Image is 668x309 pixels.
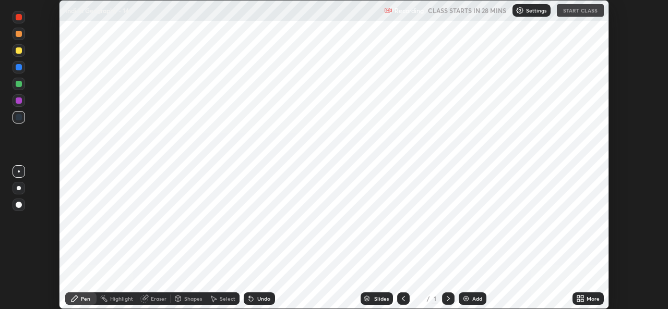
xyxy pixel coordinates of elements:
div: Highlight [110,296,133,301]
img: class-settings-icons [516,6,524,15]
p: Indian Geography - 14 [65,6,129,15]
p: Settings [526,8,546,13]
h5: CLASS STARTS IN 28 MINS [428,6,506,15]
div: Add [472,296,482,301]
div: Slides [374,296,389,301]
div: 1 [432,294,438,303]
div: Eraser [151,296,166,301]
div: / [426,295,430,302]
div: Pen [81,296,90,301]
div: More [587,296,600,301]
p: Recording [395,7,424,15]
img: add-slide-button [462,294,470,303]
div: Undo [257,296,270,301]
div: 1 [414,295,424,302]
div: Select [220,296,235,301]
img: recording.375f2c34.svg [384,6,392,15]
div: Shapes [184,296,202,301]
